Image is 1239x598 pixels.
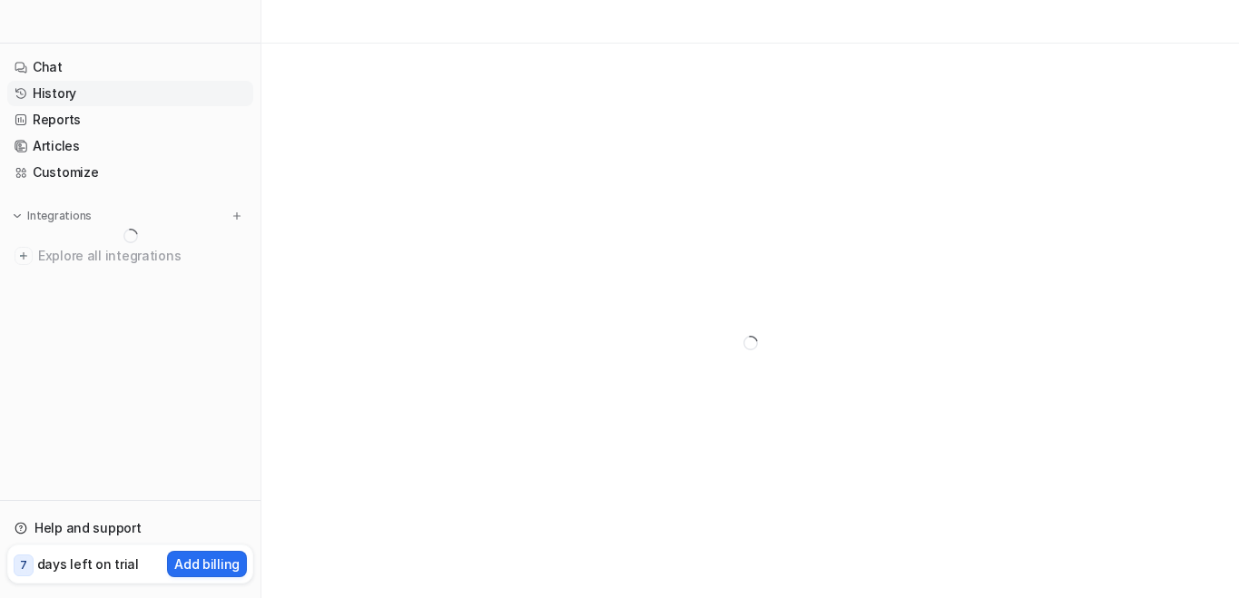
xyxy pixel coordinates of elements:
p: Add billing [174,554,240,573]
button: Integrations [7,207,97,225]
a: History [7,81,253,106]
img: expand menu [11,210,24,222]
p: days left on trial [37,554,139,573]
p: 7 [20,557,27,573]
img: explore all integrations [15,247,33,265]
a: Help and support [7,515,253,541]
p: Integrations [27,209,92,223]
a: Reports [7,107,253,132]
a: Articles [7,133,253,159]
button: Add billing [167,551,247,577]
a: Explore all integrations [7,243,253,269]
span: Explore all integrations [38,241,246,270]
a: Chat [7,54,253,80]
img: menu_add.svg [231,210,243,222]
a: Customize [7,160,253,185]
